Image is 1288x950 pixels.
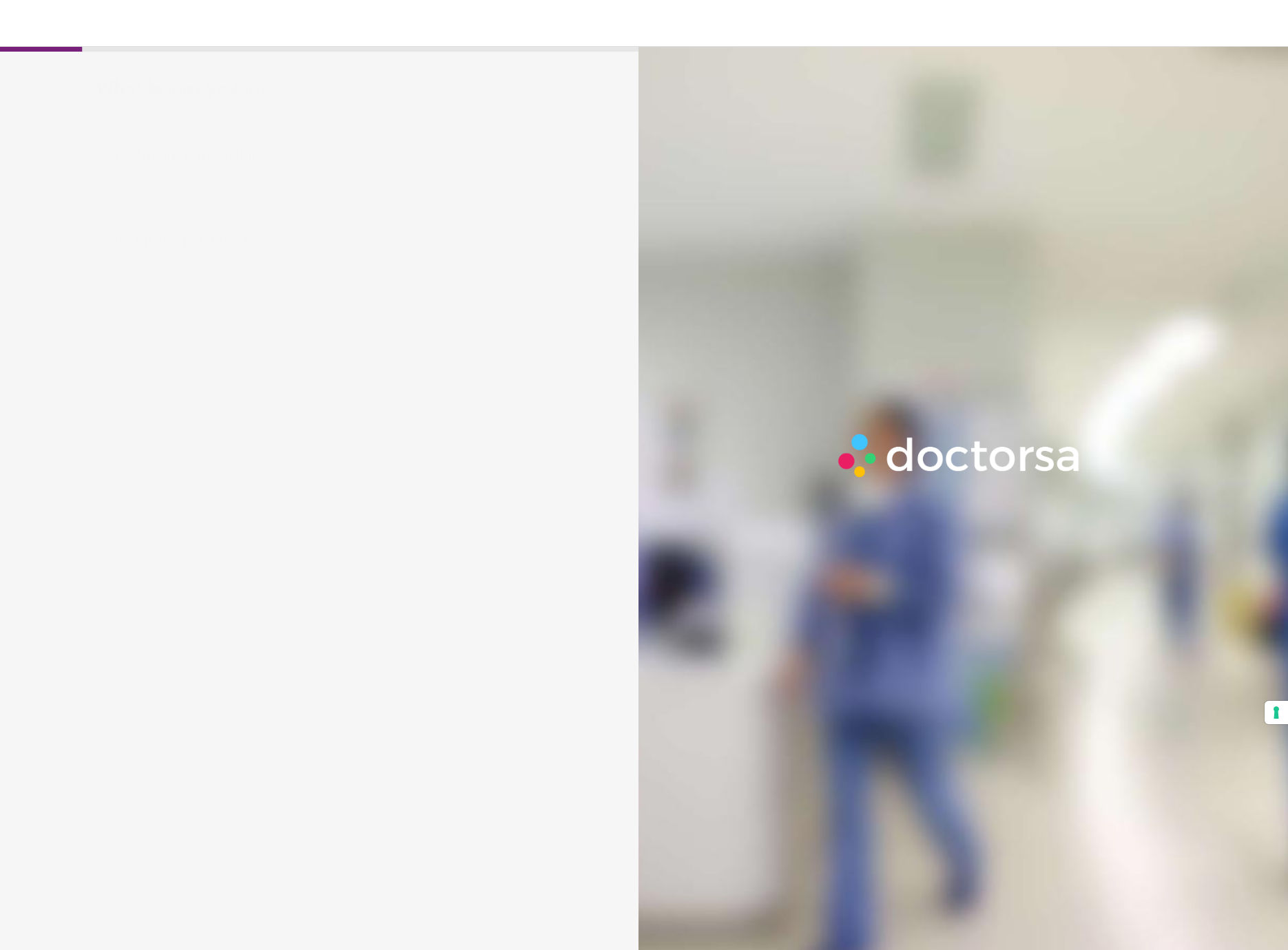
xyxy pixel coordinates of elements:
[110,231,510,262] span: Set up an appointment
[831,427,1089,484] img: Logo-Doctorsa-trans-White-partial-flat.png
[517,152,533,169] span: help
[110,167,510,178] span: Immediate primary care, 24/7
[96,78,548,99] div: What brings you in?
[110,251,510,262] span: Same day or later needs
[1265,701,1288,724] button: Your consent preferences for tracking technologies
[110,147,510,178] span: Get Urgent Care Online
[517,236,533,253] span: help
